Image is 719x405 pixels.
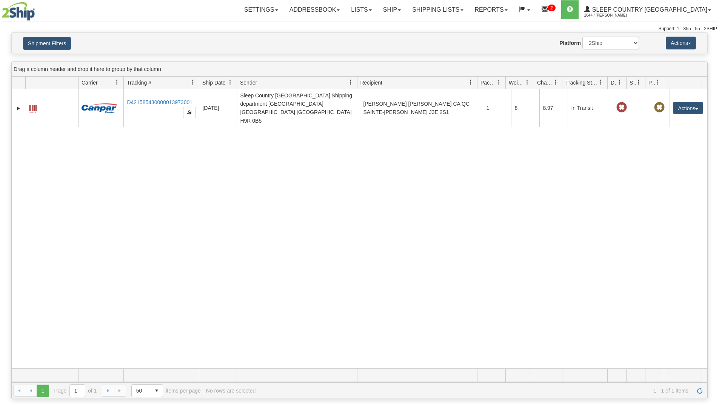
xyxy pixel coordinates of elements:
[360,89,483,127] td: [PERSON_NAME] [PERSON_NAME] CA QC SAINTE-[PERSON_NAME] J3E 2S1
[406,0,469,19] a: Shipping lists
[616,102,627,113] span: Late
[136,387,146,394] span: 50
[12,62,707,77] div: grid grouping header
[464,76,477,89] a: Recipient filter column settings
[186,76,199,89] a: Tracking # filter column settings
[694,385,706,397] a: Refresh
[206,388,256,394] div: No rows are selected
[37,385,49,397] span: Page 1
[237,89,360,127] td: Sleep Country [GEOGRAPHIC_DATA] Shipping department [GEOGRAPHIC_DATA] [GEOGRAPHIC_DATA] [GEOGRAPH...
[548,5,556,11] sup: 2
[377,0,406,19] a: Ship
[224,76,237,89] a: Ship Date filter column settings
[480,79,496,86] span: Packages
[127,79,151,86] span: Tracking #
[511,89,539,127] td: 8
[509,79,525,86] span: Weight
[202,79,225,86] span: Ship Date
[559,39,581,47] label: Platform
[82,103,117,113] img: 14 - Canpar
[565,79,598,86] span: Tracking Status
[584,12,641,19] span: 2044 / [PERSON_NAME]
[648,79,655,86] span: Pickup Status
[151,385,163,397] span: select
[345,0,377,19] a: Lists
[630,79,636,86] span: Shipment Issues
[29,102,37,114] a: Label
[199,89,237,127] td: [DATE]
[360,79,382,86] span: Recipient
[239,0,284,19] a: Settings
[579,0,717,19] a: Sleep Country [GEOGRAPHIC_DATA] 2044 / [PERSON_NAME]
[15,105,22,112] a: Expand
[469,0,513,19] a: Reports
[594,76,607,89] a: Tracking Status filter column settings
[344,76,357,89] a: Sender filter column settings
[2,26,717,32] div: Support: 1 - 855 - 55 - 2SHIP
[568,89,613,127] td: In Transit
[131,384,201,397] span: items per page
[613,76,626,89] a: Delivery Status filter column settings
[537,79,553,86] span: Charge
[54,384,97,397] span: Page of 1
[261,388,688,394] span: 1 - 1 of 1 items
[632,76,645,89] a: Shipment Issues filter column settings
[536,0,561,19] a: 2
[611,79,617,86] span: Delivery Status
[590,6,707,13] span: Sleep Country [GEOGRAPHIC_DATA]
[483,89,511,127] td: 1
[654,102,665,113] span: Pickup Not Assigned
[673,102,703,114] button: Actions
[521,76,534,89] a: Weight filter column settings
[131,384,163,397] span: Page sizes drop down
[549,76,562,89] a: Charge filter column settings
[70,385,85,397] input: Page 1
[23,37,71,50] button: Shipment Filters
[702,164,718,241] iframe: chat widget
[2,2,35,21] img: logo2044.jpg
[666,37,696,49] button: Actions
[651,76,664,89] a: Pickup Status filter column settings
[493,76,505,89] a: Packages filter column settings
[539,89,568,127] td: 8.97
[82,79,98,86] span: Carrier
[111,76,123,89] a: Carrier filter column settings
[284,0,346,19] a: Addressbook
[127,99,192,105] a: D421585430000013973001
[240,79,257,86] span: Sender
[183,107,196,118] button: Copy to clipboard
